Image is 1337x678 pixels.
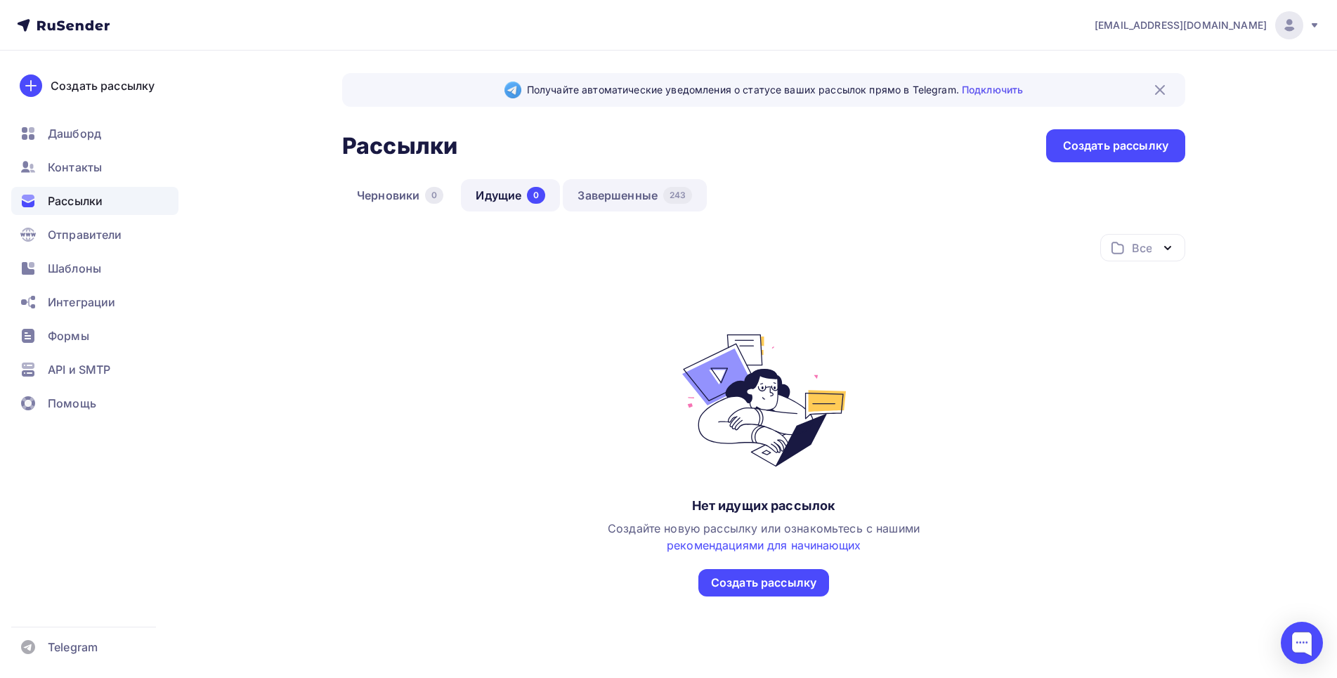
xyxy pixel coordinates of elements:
[1095,11,1320,39] a: [EMAIL_ADDRESS][DOMAIN_NAME]
[48,125,101,142] span: Дашборд
[11,119,178,148] a: Дашборд
[11,254,178,282] a: Шаблоны
[461,179,560,211] a: Идущие0
[11,221,178,249] a: Отправители
[342,132,457,160] h2: Рассылки
[11,187,178,215] a: Рассылки
[563,179,707,211] a: Завершенные243
[692,497,836,514] div: Нет идущих рассылок
[48,639,98,656] span: Telegram
[48,395,96,412] span: Помощь
[48,260,101,277] span: Шаблоны
[11,153,178,181] a: Контакты
[1095,18,1267,32] span: [EMAIL_ADDRESS][DOMAIN_NAME]
[711,575,816,591] div: Создать рассылку
[1063,138,1168,154] div: Создать рассылку
[425,187,443,204] div: 0
[48,361,110,378] span: API и SMTP
[48,159,102,176] span: Контакты
[1132,240,1152,256] div: Все
[527,187,545,204] div: 0
[962,84,1023,96] a: Подключить
[663,187,692,204] div: 243
[11,322,178,350] a: Формы
[342,179,458,211] a: Черновики0
[504,82,521,98] img: Telegram
[48,294,115,311] span: Интеграции
[48,327,89,344] span: Формы
[51,77,155,94] div: Создать рассылку
[1100,234,1185,261] button: Все
[608,521,920,552] span: Создайте новую рассылку или ознакомьтесь с нашими
[48,193,103,209] span: Рассылки
[48,226,122,243] span: Отправители
[667,538,861,552] a: рекомендациями для начинающих
[527,83,1023,97] span: Получайте автоматические уведомления о статусе ваших рассылок прямо в Telegram.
